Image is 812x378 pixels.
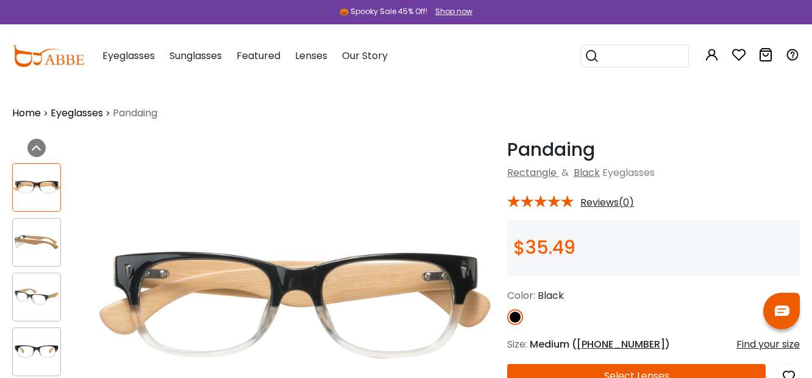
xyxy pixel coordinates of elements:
[602,166,655,180] span: Eyeglasses
[507,139,800,161] h1: Pandaing
[577,337,665,351] span: [PHONE_NUMBER]
[13,175,60,199] img: Pandaing Black Acetate , Bamboo Eyeglasses , UniversalBridgeFit Frames from ABBE Glasses
[574,166,600,180] a: Black
[13,285,60,309] img: Pandaing Black Acetate , Bamboo Eyeglasses , UniversalBridgeFit Frames from ABBE Glasses
[12,45,84,67] img: abbeglasses.com
[237,49,280,63] span: Featured
[580,197,634,208] span: Reviews(0)
[13,340,60,363] img: Pandaing Black Acetate , Bamboo Eyeglasses , UniversalBridgeFit Frames from ABBE Glasses
[736,337,800,352] div: Find your size
[435,6,472,17] div: Shop now
[513,234,575,261] span: $35.49
[429,6,472,16] a: Shop now
[169,49,222,63] span: Sunglasses
[12,106,41,121] a: Home
[102,49,155,63] span: Eyeglasses
[559,166,571,180] span: &
[295,49,327,63] span: Lenses
[775,306,789,316] img: chat
[507,337,527,351] span: Size:
[507,289,535,303] span: Color:
[113,106,157,121] span: Pandaing
[507,166,557,180] a: Rectangle
[51,106,103,121] a: Eyeglasses
[530,337,670,351] span: Medium ( )
[538,289,564,303] span: Black
[342,49,388,63] span: Our Story
[13,230,60,254] img: Pandaing Black Acetate , Bamboo Eyeglasses , UniversalBridgeFit Frames from ABBE Glasses
[340,6,427,17] div: 🎃 Spooky Sale 45% Off!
